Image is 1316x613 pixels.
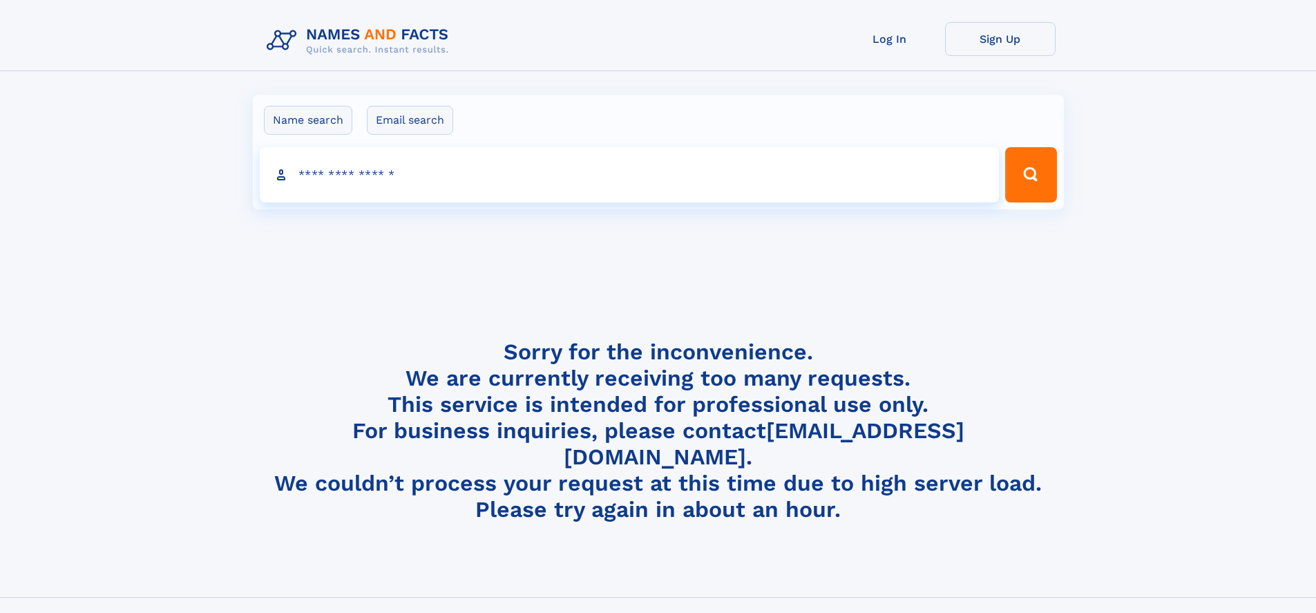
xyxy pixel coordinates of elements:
[564,417,964,470] a: [EMAIL_ADDRESS][DOMAIN_NAME]
[260,147,1000,202] input: search input
[261,22,460,59] img: Logo Names and Facts
[835,22,945,56] a: Log In
[264,106,352,135] label: Name search
[945,22,1056,56] a: Sign Up
[261,339,1056,523] h4: Sorry for the inconvenience. We are currently receiving too many requests. This service is intend...
[1005,147,1056,202] button: Search Button
[367,106,453,135] label: Email search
